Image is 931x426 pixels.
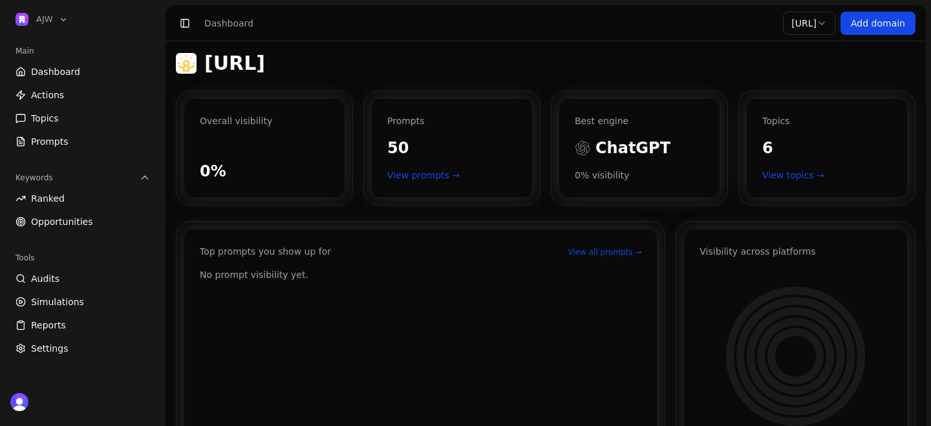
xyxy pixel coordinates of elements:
span: Simulations [31,295,84,308]
div: Tools [10,248,155,268]
a: Simulations [10,292,155,312]
div: Overall visibility [200,114,329,127]
a: View topics → [762,169,892,182]
div: Main [10,41,155,61]
span: Prompts [31,135,69,148]
div: 50 [387,138,517,158]
a: Audits [10,268,155,289]
span: Settings [31,342,68,355]
span: AJW [36,14,53,25]
img: AJW [16,13,28,26]
div: Dashboard [204,17,253,30]
a: Ranked [10,188,155,209]
div: 6 [762,138,892,158]
div: Topics [762,114,892,127]
a: Dashboard [10,61,155,82]
button: Keywords [10,167,155,188]
div: No prompt visibility yet. [200,268,641,281]
div: Best engine [575,114,704,127]
span: Ranked [31,192,65,205]
span: Reports [31,319,66,332]
h1: [URL] [204,52,265,75]
a: Add domain [840,12,915,35]
a: Settings [10,338,155,359]
a: Reports [10,315,155,335]
a: Actions [10,85,155,105]
a: Opportunities [10,211,155,232]
div: Prompts [387,114,517,127]
a: View all prompts → [568,247,641,257]
a: Prompts [10,131,155,152]
img: parentagent.ai favicon [176,53,197,74]
span: Topics [31,112,59,125]
img: 's logo [10,393,28,411]
button: Open user button [10,393,28,411]
div: Visibility across platforms [700,245,815,258]
div: 0% [200,161,329,182]
span: Audits [31,272,59,285]
div: Top prompts you show up for [200,245,331,258]
a: Topics [10,108,155,129]
a: View prompts → [387,169,517,182]
button: Open organization switcher [10,10,74,28]
span: Actions [31,89,64,101]
span: Opportunities [31,215,93,228]
div: 0 % visibility [575,169,704,182]
span: Dashboard [31,65,80,78]
span: ChatGPT [595,138,670,158]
